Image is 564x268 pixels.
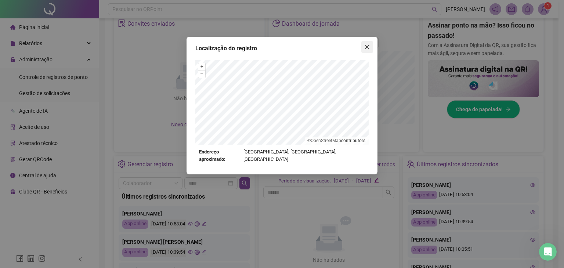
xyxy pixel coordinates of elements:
[199,148,241,163] strong: Endereço aproximado:
[364,44,370,50] span: close
[198,70,205,77] button: –
[195,44,369,53] div: Localização do registro
[199,148,365,163] div: [GEOGRAPHIC_DATA], [GEOGRAPHIC_DATA], [GEOGRAPHIC_DATA]
[311,138,341,143] a: OpenStreetMap
[539,243,557,261] iframe: Intercom live chat
[361,41,373,53] button: Close
[198,63,205,70] button: +
[307,138,366,143] li: © contributors.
